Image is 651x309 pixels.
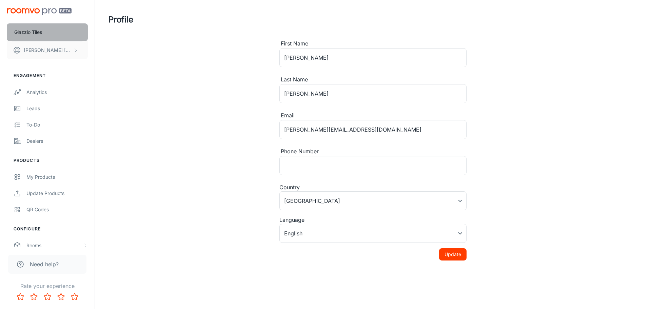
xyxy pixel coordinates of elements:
div: Last Name [279,75,467,84]
div: Leads [26,105,88,112]
div: Dealers [26,137,88,145]
div: Country [279,183,467,191]
button: Glazzio Tiles [7,23,88,41]
p: Rate your experience [5,282,89,290]
div: Language [279,216,467,224]
div: Rooms [26,242,82,249]
div: English [279,224,467,243]
div: Analytics [26,89,88,96]
span: Need help? [30,260,59,268]
img: Roomvo PRO Beta [7,8,72,15]
div: Email [279,111,467,120]
div: First Name [279,39,467,48]
p: Glazzio Tiles [14,28,42,36]
h1: Profile [108,14,133,26]
p: [PERSON_NAME] [PERSON_NAME] [24,46,72,54]
div: Update Products [26,190,88,197]
div: To-do [26,121,88,129]
button: Update [439,248,467,260]
div: Phone Number [279,147,467,156]
div: My Products [26,173,88,181]
button: [PERSON_NAME] [PERSON_NAME] [7,41,88,59]
div: [GEOGRAPHIC_DATA] [279,191,467,210]
div: QR Codes [26,206,88,213]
